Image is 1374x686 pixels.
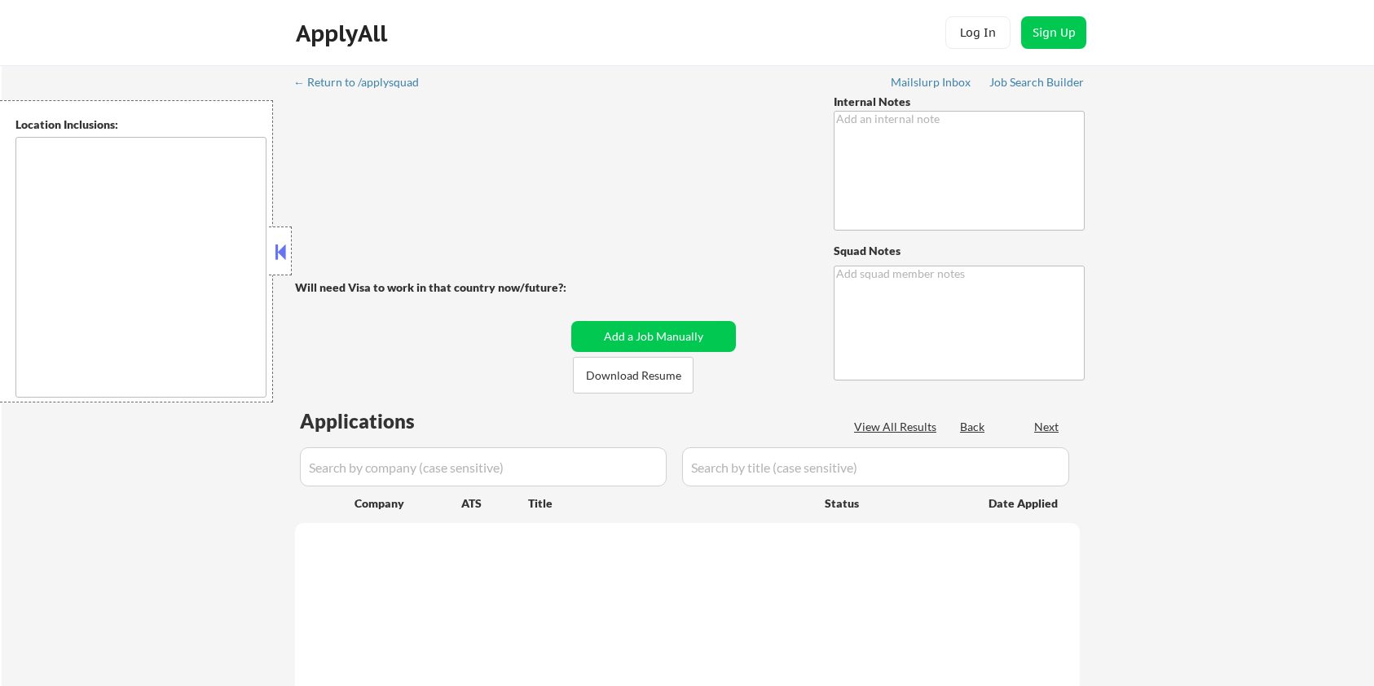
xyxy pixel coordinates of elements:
div: Mailslurp Inbox [891,77,972,88]
div: Squad Notes [834,243,1085,259]
button: Download Resume [573,357,694,394]
input: Search by title (case sensitive) [682,447,1069,486]
div: Next [1034,419,1060,435]
div: Status [825,488,965,517]
div: Company [355,495,461,512]
div: Date Applied [989,495,1060,512]
div: Title [528,495,809,512]
div: Applications [300,411,461,431]
div: ATS [461,495,528,512]
div: ← Return to /applysquad [293,77,434,88]
div: Internal Notes [834,94,1085,110]
button: Sign Up [1021,16,1086,49]
a: ← Return to /applysquad [293,76,434,92]
div: View All Results [854,419,941,435]
button: Add a Job Manually [571,321,736,352]
div: Back [960,419,986,435]
strong: Will need Visa to work in that country now/future?: [295,280,566,294]
button: Log In [945,16,1011,49]
div: Job Search Builder [989,77,1085,88]
input: Search by company (case sensitive) [300,447,667,486]
div: ApplyAll [296,20,392,47]
div: Location Inclusions: [15,117,266,133]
